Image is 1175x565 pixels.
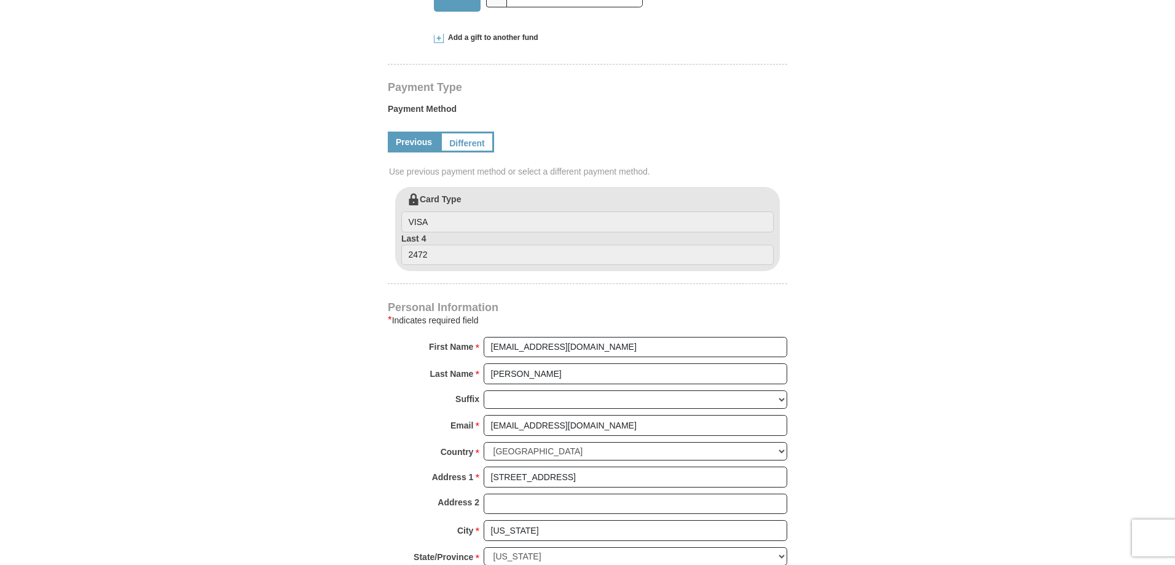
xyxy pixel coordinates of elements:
div: Indicates required field [388,313,787,328]
strong: Country [441,443,474,460]
a: Previous [388,132,440,152]
span: Add a gift to another fund [444,33,538,43]
label: Card Type [401,193,774,232]
strong: First Name [429,338,473,355]
span: Use previous payment method or select a different payment method. [389,165,788,178]
h4: Payment Type [388,82,787,92]
label: Payment Method [388,103,787,121]
strong: Email [450,417,473,434]
input: Last 4 [401,245,774,266]
strong: Address 2 [438,494,479,511]
strong: Last Name [430,365,474,382]
strong: Address 1 [432,468,474,486]
strong: Suffix [455,390,479,408]
label: Last 4 [401,232,774,266]
h4: Personal Information [388,302,787,312]
input: Card Type [401,211,774,232]
a: Different [440,132,494,152]
strong: City [457,522,473,539]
